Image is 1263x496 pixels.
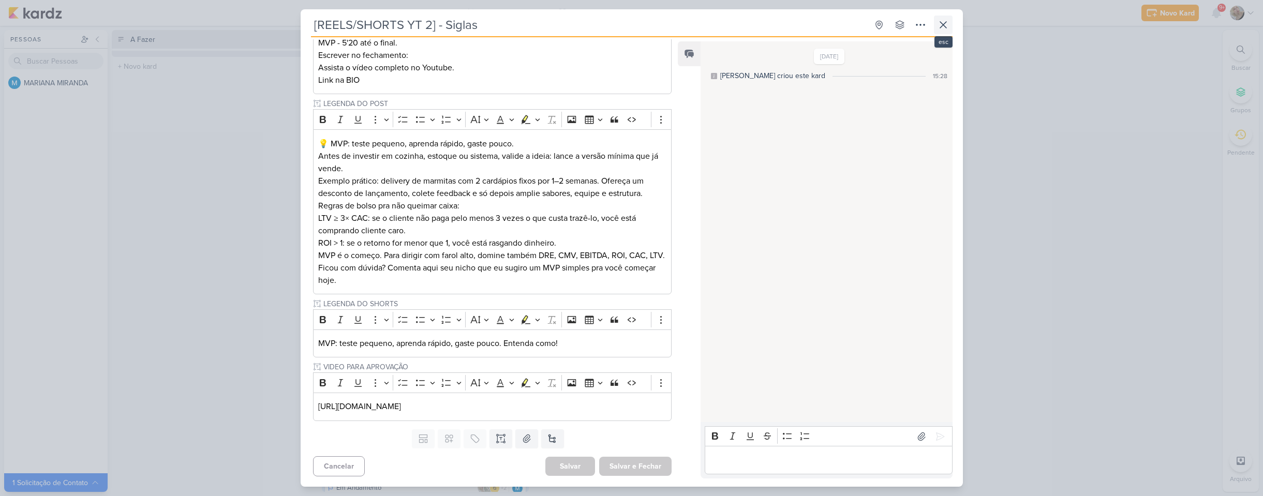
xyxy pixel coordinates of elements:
p: MVP: teste pequeno, aprenda rápido, gaste pouco. Entenda como! [318,337,666,350]
div: Editor editing area: main [313,129,672,294]
div: 15:28 [933,71,947,81]
div: Editor toolbar [705,426,952,446]
div: Editor toolbar [313,109,672,129]
div: esc [934,36,953,48]
div: Editor toolbar [313,309,672,329]
p: Exemplo prático: delivery de marmitas com 2 cardápios fixos por 1–2 semanas. Ofereça um desconto ... [318,175,666,200]
p: ROI > 1: se o retorno for menor que 1, você está rasgando dinheiro. [318,237,666,249]
input: Kard Sem Título [311,16,868,34]
div: Editor editing area: main [705,446,952,474]
div: Editor editing area: main [313,393,672,421]
div: Editor toolbar [313,372,672,393]
input: Texto sem título [321,98,672,109]
button: Cancelar [313,456,365,476]
div: [PERSON_NAME] criou este kard [720,70,825,81]
div: Editor editing area: main [313,17,672,95]
p: MVP é o começo. Para dirigir com farol alto, domine também DRE, CMV, EBITDA, ROI, CAC, LTV. Ficou... [318,249,666,287]
p: 2º vídeo MVP - 5'20 até o final. Escrever no fechamento: Assista o vídeo completo no Youtube. Lin... [318,24,666,86]
input: Texto sem título [321,362,672,372]
p: LTV ≥ 3× CAC: se o cliente não paga pelo menos 3 vezes o que custa trazê-lo, você está comprando ... [318,212,666,237]
p: 💡 MVP: teste pequeno, aprenda rápido, gaste pouco. Antes de investir em cozinha, estoque ou siste... [318,138,666,175]
div: Editor editing area: main [313,329,672,358]
input: Texto sem título [321,298,672,309]
p: Regras de bolso pra não queimar caixa: [318,200,666,212]
p: [URL][DOMAIN_NAME] [318,400,666,413]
